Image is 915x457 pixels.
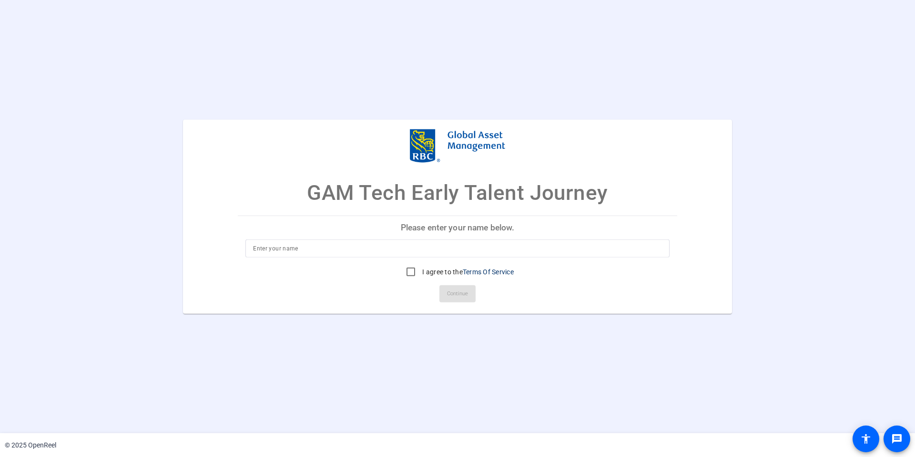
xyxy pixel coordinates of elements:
a: Terms Of Service [463,268,514,275]
div: © 2025 OpenReel [5,440,56,450]
input: Enter your name [253,242,662,254]
mat-icon: message [891,433,903,445]
p: Please enter your name below. [238,216,677,239]
label: I agree to the [420,267,514,276]
mat-icon: accessibility [860,433,872,445]
img: company-logo [410,129,505,163]
p: GAM Tech Early Talent Journey [307,177,608,208]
